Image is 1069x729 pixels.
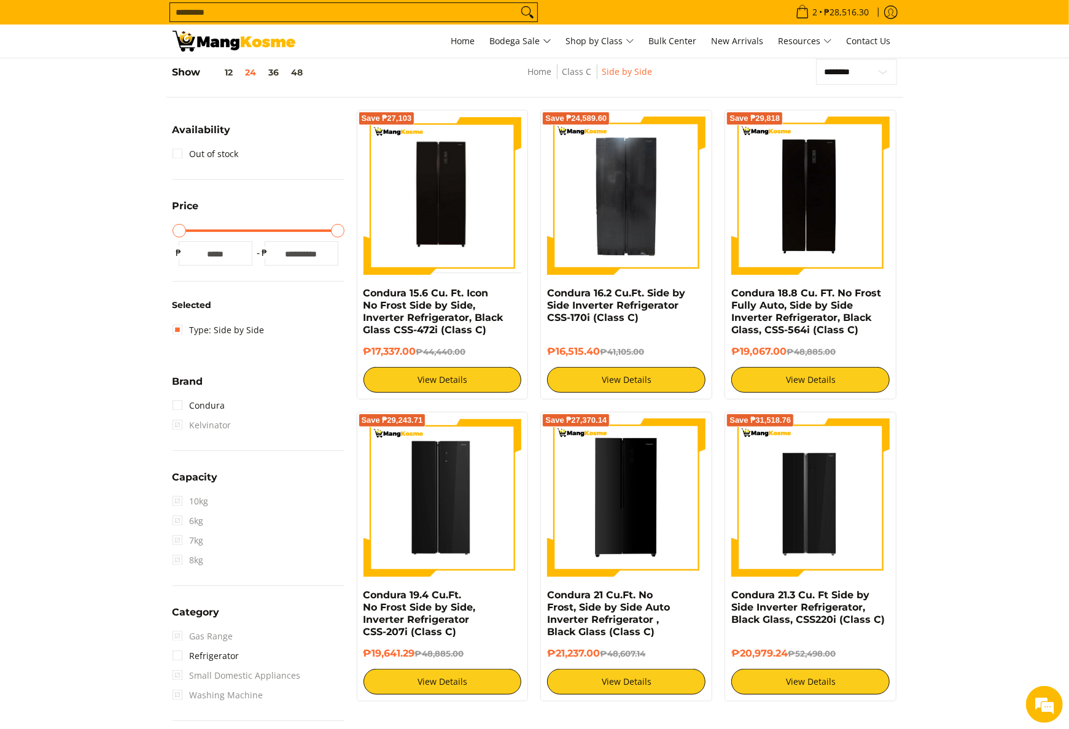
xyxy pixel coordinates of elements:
img: Condura 16.2 Cu.Ft. Side by Side Inverter Refrigerator CSS-170i (Class C) [547,117,706,275]
span: Save ₱24,589.60 [545,115,607,122]
span: Washing Machine [173,685,263,705]
h5: Show [173,66,309,79]
button: 48 [286,67,309,77]
a: Home [528,66,552,77]
span: 2 [811,8,820,17]
a: Condura 16.2 Cu.Ft. Side by Side Inverter Refrigerator CSS-170i (Class C) [547,287,685,323]
span: Availability [173,125,231,135]
del: ₱48,885.00 [787,347,836,357]
img: https://mangkosme.com/collections/class-c/products/condura-19-4-cu-ft-inverter-css-170i-class-c [363,418,522,577]
del: ₱44,440.00 [416,347,466,357]
del: ₱52,498.00 [788,649,836,658]
nav: Main Menu [308,25,897,58]
a: Resources [772,25,838,58]
span: Save ₱29,818 [729,115,780,122]
span: We're online! [71,155,169,279]
span: Resources [779,34,832,49]
span: ₱ [173,247,185,259]
span: Save ₱27,370.14 [545,417,607,424]
span: Bodega Sale [490,34,551,49]
summary: Open [173,607,220,627]
del: ₱48,885.00 [415,649,464,658]
h6: Selected [173,300,344,311]
button: 12 [201,67,239,77]
span: Home [451,35,475,47]
button: Search [518,3,537,21]
h6: ₱17,337.00 [363,345,522,358]
a: Type: Side by Side [173,320,265,340]
a: Contact Us [841,25,897,58]
span: Save ₱27,103 [362,115,412,122]
a: Bulk Center [643,25,703,58]
button: 24 [239,67,263,77]
a: Condura [173,396,225,415]
span: Gas Range [173,627,233,646]
span: Bulk Center [649,35,697,47]
summary: Open [173,472,218,492]
span: Small Domestic Appliances [173,666,301,685]
span: Price [173,201,199,211]
textarea: Type your message and hit 'Enter' [6,335,234,378]
span: ₱28,516.30 [823,8,871,17]
h6: ₱16,515.40 [547,345,706,358]
h6: ₱19,067.00 [731,345,890,358]
img: Condura 21 Cu.Ft. No Frost, Side by Side Auto Inverter Refrigerator , Black Glass (Class C) [547,418,706,577]
h6: ₱20,979.24 [731,647,890,660]
a: Condura 21 Cu.Ft. No Frost, Side by Side Auto Inverter Refrigerator , Black Glass (Class C) [547,589,670,638]
a: Shop by Class [560,25,640,58]
button: 36 [263,67,286,77]
span: Save ₱31,518.76 [729,417,791,424]
a: New Arrivals [706,25,770,58]
a: Class C [562,66,592,77]
a: View Details [363,669,522,695]
summary: Open [173,201,199,220]
a: Bodega Sale [484,25,558,58]
div: Minimize live chat window [201,6,231,36]
h6: ₱19,641.29 [363,647,522,660]
span: 10kg [173,492,209,511]
span: Side by Side [602,64,653,80]
span: New Arrivals [712,35,764,47]
span: Save ₱29,243.71 [362,417,423,424]
span: Capacity [173,472,218,482]
h6: ₱21,237.00 [547,647,706,660]
span: 6kg [173,511,204,531]
a: Out of stock [173,144,239,164]
a: View Details [363,367,522,393]
img: Condura 18.8 Cu. FT. No Frost Fully Auto, Side by Side Inverter Refrigerator, Black Glass, CSS-56... [731,117,890,275]
img: Class C Home &amp; Business Appliances: Up to 70% Off l Mang Kosme [173,31,295,52]
summary: Open [173,125,231,144]
a: View Details [731,669,890,695]
img: Condura 21.3 Cu. Ft Side by Side Inverter Refrigerator, Black Glass, CSS220i (Class C) [731,418,890,577]
a: Condura 18.8 Cu. FT. No Frost Fully Auto, Side by Side Inverter Refrigerator, Black Glass, CSS-56... [731,287,881,336]
span: Brand [173,377,203,387]
a: Refrigerator [173,646,239,666]
a: View Details [547,367,706,393]
summary: Open [173,377,203,396]
span: • [792,6,873,19]
span: 8kg [173,550,204,570]
div: Chat with us now [64,69,206,85]
a: Condura 19.4 Cu.Ft. No Frost Side by Side, Inverter Refrigerator CSS-207i (Class C) [363,589,476,638]
a: Home [445,25,481,58]
span: Contact Us [847,35,891,47]
del: ₱41,105.00 [600,347,644,357]
del: ₱48,607.14 [600,649,645,658]
img: Condura 15.6 Cu. Ft. Icon No Frost Side by Side, Inverter Refrigerator, Black Glass CSS-472i (Cla... [363,118,522,273]
span: Shop by Class [566,34,634,49]
span: Category [173,607,220,617]
a: Condura 15.6 Cu. Ft. Icon No Frost Side by Side, Inverter Refrigerator, Black Glass CSS-472i (Cla... [363,287,503,336]
a: View Details [547,669,706,695]
nav: Breadcrumbs [443,64,737,92]
span: 7kg [173,531,204,550]
span: Kelvinator [173,415,231,435]
a: View Details [731,367,890,393]
span: ₱ [259,247,271,259]
a: Condura 21.3 Cu. Ft Side by Side Inverter Refrigerator, Black Glass, CSS220i (Class C) [731,589,885,625]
